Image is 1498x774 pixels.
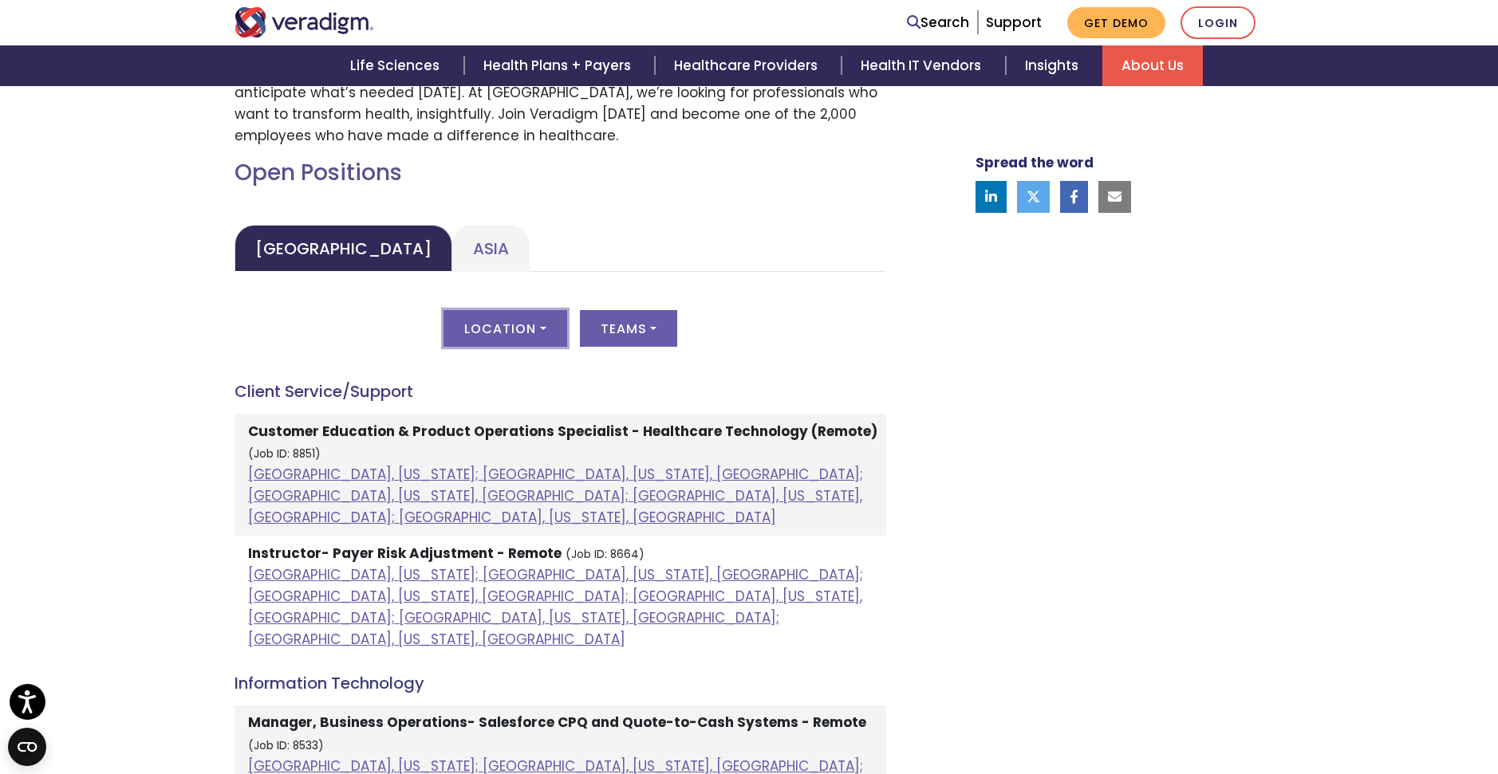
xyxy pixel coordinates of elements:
a: Insights [1006,45,1102,86]
a: [GEOGRAPHIC_DATA] [235,225,452,272]
button: Open CMP widget [8,728,46,766]
small: (Job ID: 8533) [248,738,324,753]
a: About Us [1102,45,1203,86]
strong: Customer Education & Product Operations Specialist - Healthcare Technology (Remote) [248,422,877,441]
button: Teams [580,310,677,347]
h4: Client Service/Support [235,382,886,401]
small: (Job ID: 8851) [248,446,321,462]
p: Join a passionate team of dedicated associates who work side-by-side with caregivers, developers,... [235,38,886,147]
button: Location [443,310,566,347]
h2: Open Positions [235,159,886,187]
img: Veradigm logo [235,7,374,37]
a: Support [986,13,1042,32]
a: Life Sciences [331,45,463,86]
a: Health Plans + Payers [464,45,655,86]
a: [GEOGRAPHIC_DATA], [US_STATE]; [GEOGRAPHIC_DATA], [US_STATE], [GEOGRAPHIC_DATA]; [GEOGRAPHIC_DATA... [248,565,863,650]
a: Get Demo [1067,7,1165,38]
a: Login [1181,6,1256,39]
small: (Job ID: 8664) [566,547,645,562]
a: Health IT Vendors [842,45,1005,86]
a: Search [907,12,969,33]
h4: Information Technology [235,674,886,693]
strong: Spread the word [976,153,1094,172]
a: Asia [452,225,530,272]
a: [GEOGRAPHIC_DATA], [US_STATE]; [GEOGRAPHIC_DATA], [US_STATE], [GEOGRAPHIC_DATA]; [GEOGRAPHIC_DATA... [248,465,863,527]
a: Healthcare Providers [655,45,842,86]
strong: Manager, Business Operations- Salesforce CPQ and Quote-to-Cash Systems - Remote [248,713,866,732]
strong: Instructor- Payer Risk Adjustment - Remote [248,544,562,563]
